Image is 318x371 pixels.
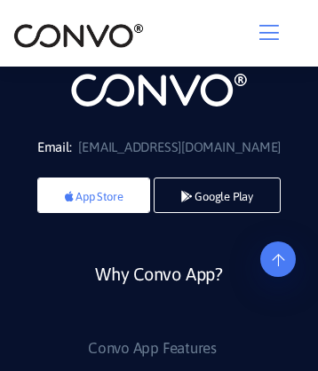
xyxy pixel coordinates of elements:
[78,135,281,160] a: [EMAIL_ADDRESS][DOMAIN_NAME]
[95,257,223,335] a: Why Convo App?
[13,22,144,50] img: logo_2.png
[37,178,150,213] a: App Store
[154,178,281,213] a: Google Play
[70,71,248,108] img: logo_not_found
[88,335,217,363] a: Convo App Features
[13,135,305,160] li: Email:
